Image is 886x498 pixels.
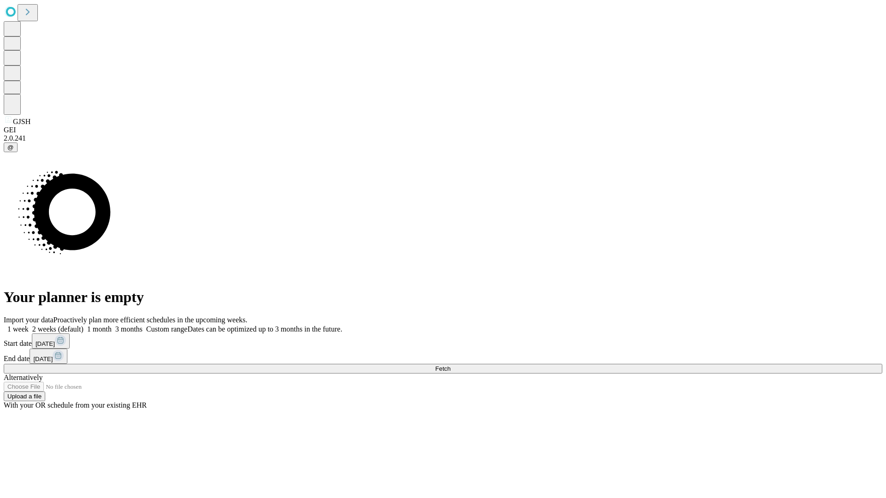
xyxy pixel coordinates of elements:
button: Upload a file [4,391,45,401]
span: Custom range [146,325,187,333]
div: End date [4,349,882,364]
span: 1 month [87,325,112,333]
button: @ [4,142,18,152]
span: @ [7,144,14,151]
span: Dates can be optimized up to 3 months in the future. [187,325,342,333]
span: [DATE] [33,356,53,362]
span: Fetch [435,365,450,372]
button: [DATE] [32,333,70,349]
span: Proactively plan more efficient schedules in the upcoming weeks. [54,316,247,324]
span: [DATE] [36,340,55,347]
span: Alternatively [4,373,42,381]
span: Import your data [4,316,54,324]
button: [DATE] [30,349,67,364]
div: Start date [4,333,882,349]
span: GJSH [13,118,30,125]
span: 1 week [7,325,29,333]
span: 3 months [115,325,143,333]
div: GEI [4,126,882,134]
span: 2 weeks (default) [32,325,84,333]
div: 2.0.241 [4,134,882,142]
span: With your OR schedule from your existing EHR [4,401,147,409]
button: Fetch [4,364,882,373]
h1: Your planner is empty [4,289,882,306]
